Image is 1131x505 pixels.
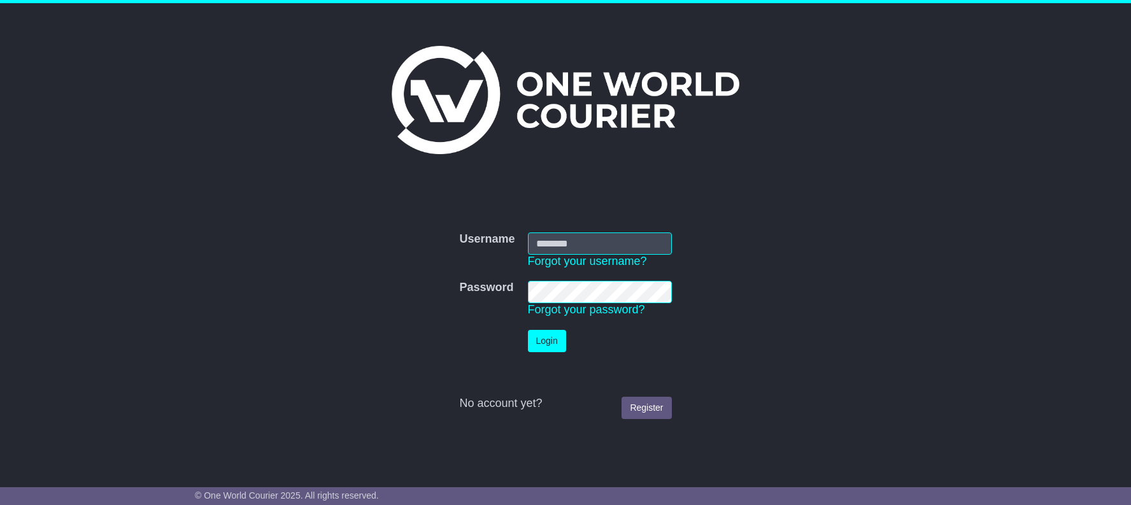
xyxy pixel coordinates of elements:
[459,397,671,411] div: No account yet?
[195,490,379,501] span: © One World Courier 2025. All rights reserved.
[459,281,513,295] label: Password
[622,397,671,419] a: Register
[528,255,647,267] a: Forgot your username?
[459,232,515,246] label: Username
[528,330,566,352] button: Login
[528,303,645,316] a: Forgot your password?
[392,46,739,154] img: One World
